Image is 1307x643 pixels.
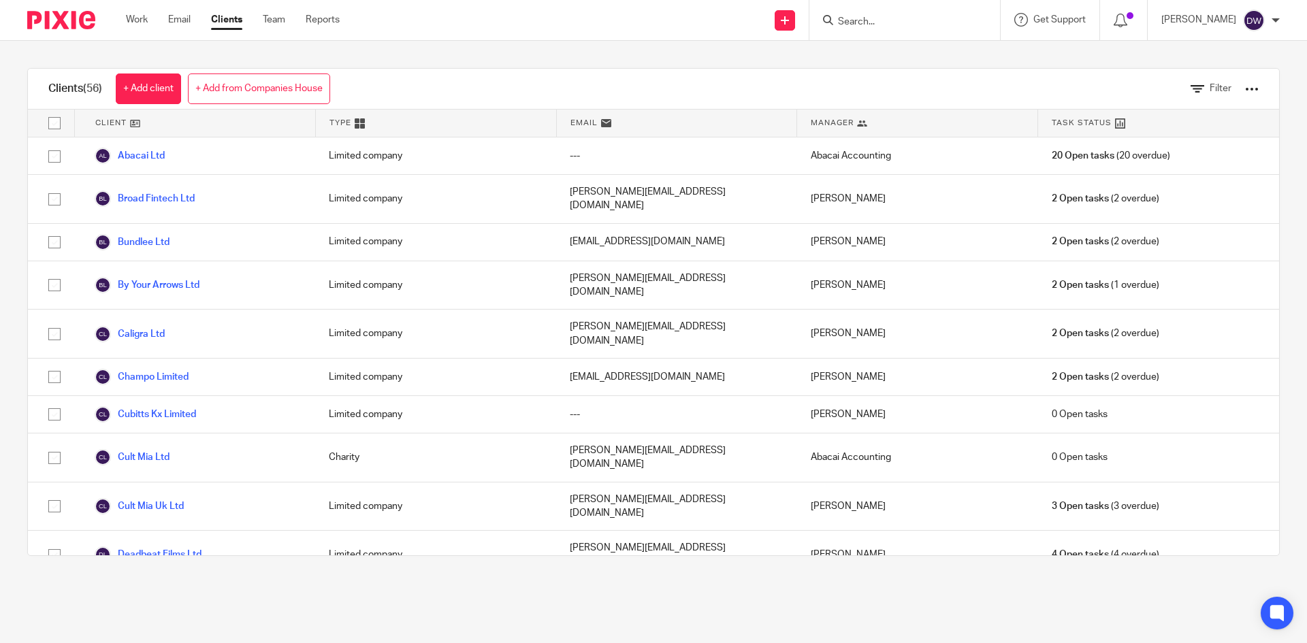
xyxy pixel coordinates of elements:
[211,13,242,27] a: Clients
[315,224,556,261] div: Limited company
[95,234,111,250] img: svg%3E
[329,117,351,129] span: Type
[1052,278,1109,292] span: 2 Open tasks
[83,83,102,94] span: (56)
[95,369,189,385] a: Champo Limited
[556,261,797,310] div: [PERSON_NAME][EMAIL_ADDRESS][DOMAIN_NAME]
[95,369,111,385] img: svg%3E
[315,482,556,531] div: Limited company
[315,396,556,433] div: Limited company
[95,406,196,423] a: Cubitts Kx Limited
[315,261,556,310] div: Limited company
[797,359,1038,395] div: [PERSON_NAME]
[315,531,556,579] div: Limited company
[315,175,556,223] div: Limited company
[95,449,170,465] a: Cult Mia Ltd
[168,13,191,27] a: Email
[42,110,67,136] input: Select all
[837,16,959,29] input: Search
[263,13,285,27] a: Team
[95,148,165,164] a: Abacai Ltd
[95,406,111,423] img: svg%3E
[811,117,854,129] span: Manager
[126,13,148,27] a: Work
[95,546,111,563] img: svg%3E
[797,224,1038,261] div: [PERSON_NAME]
[48,82,102,96] h1: Clients
[1052,278,1159,292] span: (1 overdue)
[315,137,556,174] div: Limited company
[95,326,165,342] a: Caligra Ltd
[556,224,797,261] div: [EMAIL_ADDRESS][DOMAIN_NAME]
[1052,450,1108,464] span: 0 Open tasks
[1243,10,1265,31] img: svg%3E
[95,546,204,563] a: Deadbeat Films Ltd.
[797,531,1038,579] div: [PERSON_NAME]
[1052,149,1170,163] span: (20 overdue)
[1052,327,1159,340] span: (2 overdue)
[95,277,111,293] img: svg%3E
[188,73,330,104] a: + Add from Companies House
[27,11,95,29] img: Pixie
[556,433,797,482] div: [PERSON_NAME][EMAIL_ADDRESS][DOMAIN_NAME]
[797,261,1038,310] div: [PERSON_NAME]
[95,117,127,129] span: Client
[95,498,184,514] a: Cult Mia Uk Ltd
[797,396,1038,433] div: [PERSON_NAME]
[315,433,556,482] div: Charity
[95,498,111,514] img: svg%3E
[1033,15,1086,24] span: Get Support
[95,191,195,207] a: Broad Fintech Ltd
[1210,84,1231,93] span: Filter
[797,310,1038,358] div: [PERSON_NAME]
[1161,13,1236,27] p: [PERSON_NAME]
[1052,548,1109,561] span: 4 Open tasks
[1052,192,1159,205] span: (2 overdue)
[95,148,111,164] img: svg%3E
[1052,149,1114,163] span: 20 Open tasks
[1052,548,1159,561] span: (4 overdue)
[1052,235,1159,248] span: (2 overdue)
[1052,499,1109,513] span: 3 Open tasks
[1052,327,1109,340] span: 2 Open tasks
[797,433,1038,482] div: Abacai Accounting
[1052,370,1109,384] span: 2 Open tasks
[797,137,1038,174] div: Abacai Accounting
[315,359,556,395] div: Limited company
[556,310,797,358] div: [PERSON_NAME][EMAIL_ADDRESS][DOMAIN_NAME]
[556,531,797,579] div: [PERSON_NAME][EMAIL_ADDRESS][DOMAIN_NAME]
[570,117,598,129] span: Email
[95,234,170,250] a: Bundlee Ltd
[1052,117,1112,129] span: Task Status
[556,482,797,531] div: [PERSON_NAME][EMAIL_ADDRESS][DOMAIN_NAME]
[556,396,797,433] div: ---
[1052,192,1109,205] span: 2 Open tasks
[95,449,111,465] img: svg%3E
[1052,235,1109,248] span: 2 Open tasks
[95,326,111,342] img: svg%3E
[1052,370,1159,384] span: (2 overdue)
[556,137,797,174] div: ---
[1052,408,1108,421] span: 0 Open tasks
[306,13,340,27] a: Reports
[116,73,181,104] a: + Add client
[1052,499,1159,513] span: (3 overdue)
[797,175,1038,223] div: [PERSON_NAME]
[95,191,111,207] img: svg%3E
[556,175,797,223] div: [PERSON_NAME][EMAIL_ADDRESS][DOMAIN_NAME]
[315,310,556,358] div: Limited company
[797,482,1038,531] div: [PERSON_NAME]
[556,359,797,395] div: [EMAIL_ADDRESS][DOMAIN_NAME]
[95,277,199,293] a: By Your Arrows Ltd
